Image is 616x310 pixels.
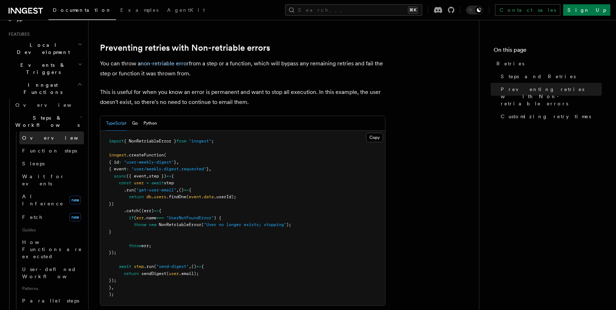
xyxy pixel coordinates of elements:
button: Toggle dark mode [466,6,483,14]
span: db [146,194,151,199]
a: Fetchnew [19,210,84,224]
span: === [156,215,164,220]
span: Overview [22,135,96,141]
span: Sleeps [22,161,45,166]
span: .createFunction [126,152,164,157]
span: ({ event [126,174,146,179]
span: new [69,196,81,204]
span: } [206,166,209,171]
span: throw [134,222,146,227]
span: sendDigest [141,271,166,276]
span: Guides [19,224,84,236]
a: Retries [494,57,602,70]
span: Function steps [22,148,77,154]
span: .email); [179,271,199,276]
span: Retries [496,60,524,67]
span: => [166,174,171,179]
a: Steps and Retries [498,70,602,83]
span: How Functions are executed [22,239,82,259]
span: "User no longer exists; stopping" [204,222,286,227]
span: from [176,139,186,144]
span: Patterns [19,283,84,294]
span: event [189,194,201,199]
a: Sleeps [19,157,84,170]
a: Overview [12,99,84,111]
span: users [154,194,166,199]
a: Preventing retries with Non-retriable errors [100,43,270,53]
button: Copy [366,133,383,142]
span: { NonRetriableError } [124,139,176,144]
span: ( [201,222,204,227]
span: import [109,139,124,144]
a: non-retriable error [141,60,189,67]
span: throw [129,243,141,248]
span: : [126,166,129,171]
span: } [174,160,176,165]
a: Parallel steps [19,294,84,307]
span: Steps & Workflows [12,114,80,129]
span: AgentKit [167,7,205,13]
a: Function steps [19,144,84,157]
span: return [129,194,144,199]
button: Search...⌘K [285,4,422,16]
span: , [176,160,179,165]
span: Documentation [53,7,112,13]
span: , [209,166,211,171]
span: Examples [120,7,158,13]
a: Overview [19,131,84,144]
span: ( [134,187,136,192]
span: .userId); [214,194,236,199]
span: = [146,180,149,185]
span: { [201,264,204,269]
a: How Functions are executed [19,236,84,263]
a: Sign Up [563,4,610,16]
span: inngest [109,152,126,157]
span: user [169,271,179,276]
button: Python [143,116,157,131]
span: , [146,174,149,179]
span: } [109,229,111,234]
span: .findOne [166,194,186,199]
span: ); [109,292,114,297]
span: { [159,208,161,213]
span: ( [186,194,189,199]
span: ( [134,215,136,220]
span: ( [154,264,156,269]
p: This is useful for when you know an error is permanent and want to stop all execution. In this ex... [100,87,385,107]
span: "get-user-email" [136,187,176,192]
span: "send-digest" [156,264,189,269]
span: ( [164,152,166,157]
a: AI Inferencenew [19,190,84,210]
span: new [149,222,156,227]
span: Fetch [22,214,43,220]
span: .name [144,215,156,220]
button: Go [132,116,138,131]
span: }) [109,201,114,206]
span: { event [109,166,126,171]
span: "inngest" [189,139,211,144]
span: Events & Triggers [6,61,78,76]
kbd: ⌘K [408,6,418,14]
span: => [184,187,189,192]
span: () [179,187,184,192]
span: "user-weekly-digest" [124,160,174,165]
span: Steps and Retries [501,73,576,80]
span: if [129,215,134,220]
span: step [164,180,174,185]
span: Features [6,31,30,37]
a: User-defined Workflows [19,263,84,283]
a: Examples [116,2,163,19]
a: Documentation [49,2,116,20]
span: NonRetriableError [159,222,201,227]
span: err [136,215,144,220]
a: AgentKit [163,2,209,19]
span: "UserNotFoundError" [166,215,214,220]
span: Preventing retries with Non-retriable errors [501,86,602,107]
span: }); [109,250,116,255]
span: Inngest Functions [6,81,77,96]
span: return [124,271,139,276]
span: }); [109,278,116,283]
span: ((err) [139,208,154,213]
a: Contact sales [495,4,560,16]
a: Preventing retries with Non-retriable errors [498,83,602,110]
